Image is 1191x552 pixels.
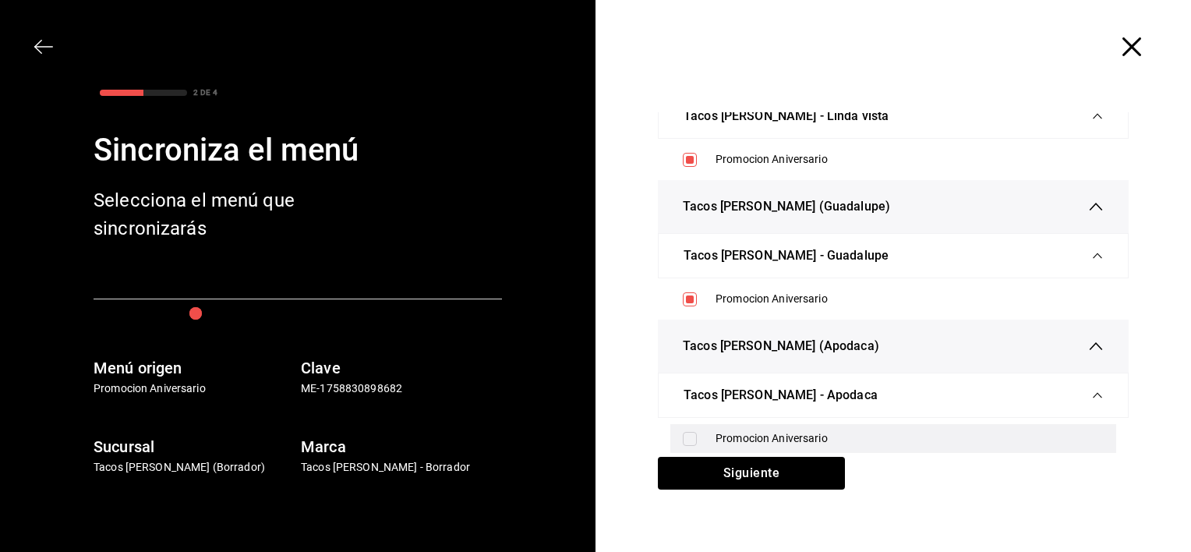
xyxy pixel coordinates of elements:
[94,459,295,476] p: Tacos [PERSON_NAME] (Borrador)
[684,246,889,265] span: Tacos [PERSON_NAME] - Guadalupe
[716,151,1104,168] div: Promocion Aniversario
[94,186,343,242] div: Selecciona el menú que sincronizarás
[94,380,295,397] p: Promocion Aniversario
[684,107,889,126] span: Tacos [PERSON_NAME] - Linda vista
[301,356,502,380] h6: Clave
[301,380,502,397] p: ME-1758830898682
[683,197,890,216] span: Tacos [PERSON_NAME] (Guadalupe)
[193,87,217,98] div: 2 DE 4
[716,291,1104,307] div: Promocion Aniversario
[94,434,295,459] h6: Sucursal
[301,459,502,476] p: Tacos [PERSON_NAME] - Borrador
[684,386,878,405] span: Tacos [PERSON_NAME] - Apodaca
[658,457,845,490] button: Siguiente
[716,430,1104,447] div: Promocion Aniversario
[94,127,502,174] div: Sincroniza el menú
[683,337,879,356] span: Tacos [PERSON_NAME] (Apodaca)
[301,434,502,459] h6: Marca
[94,356,295,380] h6: Menú origen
